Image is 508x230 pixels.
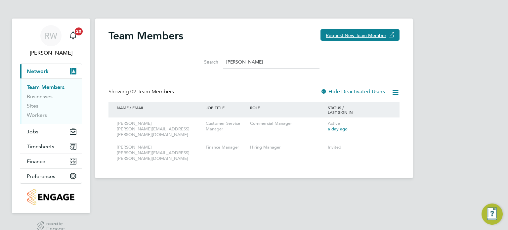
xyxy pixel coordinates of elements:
[66,25,80,46] a: 20
[20,124,82,139] button: Jobs
[223,56,319,69] input: Search for...
[20,169,82,183] button: Preferences
[20,49,82,57] span: Richard Walsh
[320,88,385,95] label: Hide Deactivated Users
[27,103,38,109] a: Sites
[248,117,326,130] div: Commercial Manager
[326,102,393,118] div: STATUS / LAST SIGN IN
[108,88,175,95] div: Showing
[27,189,74,205] img: countryside-properties-logo-retina.png
[45,31,57,40] span: RW
[482,204,503,225] button: Engage Resource Center
[27,93,53,100] a: Businesses
[115,102,204,113] div: NAME / EMAIL
[204,141,248,154] div: Finance Manager
[328,126,348,132] span: a day ago
[204,117,248,135] div: Customer Service Manager
[27,112,47,118] a: Workers
[189,59,218,65] label: Search
[20,25,82,57] a: RW[PERSON_NAME]
[20,154,82,168] button: Finance
[326,117,393,135] div: Active
[326,141,393,154] div: Invited
[204,102,248,113] div: JOB TITLE
[75,27,83,35] span: 20
[27,84,64,90] a: Team Members
[27,128,38,135] span: Jobs
[27,173,55,179] span: Preferences
[20,78,82,124] div: Network
[320,29,400,41] button: Request New Team Member
[20,64,82,78] button: Network
[248,102,326,113] div: ROLE
[115,117,204,141] div: [PERSON_NAME] [PERSON_NAME][EMAIL_ADDRESS][PERSON_NAME][DOMAIN_NAME]
[27,68,49,74] span: Network
[20,139,82,154] button: Timesheets
[248,141,326,154] div: Hiring Manager
[46,221,65,227] span: Powered by
[27,143,54,150] span: Timesheets
[108,29,183,42] h2: Team Members
[20,189,82,205] a: Go to home page
[130,88,174,95] span: 02 Team Members
[27,158,45,164] span: Finance
[115,141,204,165] div: [PERSON_NAME] [PERSON_NAME][EMAIL_ADDRESS][PERSON_NAME][DOMAIN_NAME]
[12,19,90,213] nav: Main navigation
